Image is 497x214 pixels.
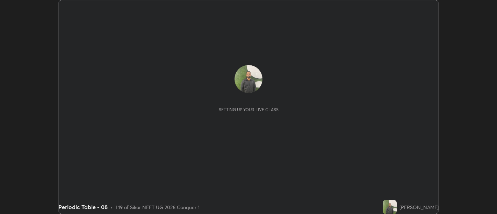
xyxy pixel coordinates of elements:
div: L19 of Sikar NEET UG 2026 Conquer 1 [116,204,200,211]
img: ac796851681f4a6fa234867955662471.jpg [383,200,397,214]
div: Setting up your live class [219,107,279,112]
img: ac796851681f4a6fa234867955662471.jpg [235,65,262,93]
div: [PERSON_NAME] [399,204,439,211]
div: • [110,204,113,211]
div: Periodic Table - 08 [58,203,108,211]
